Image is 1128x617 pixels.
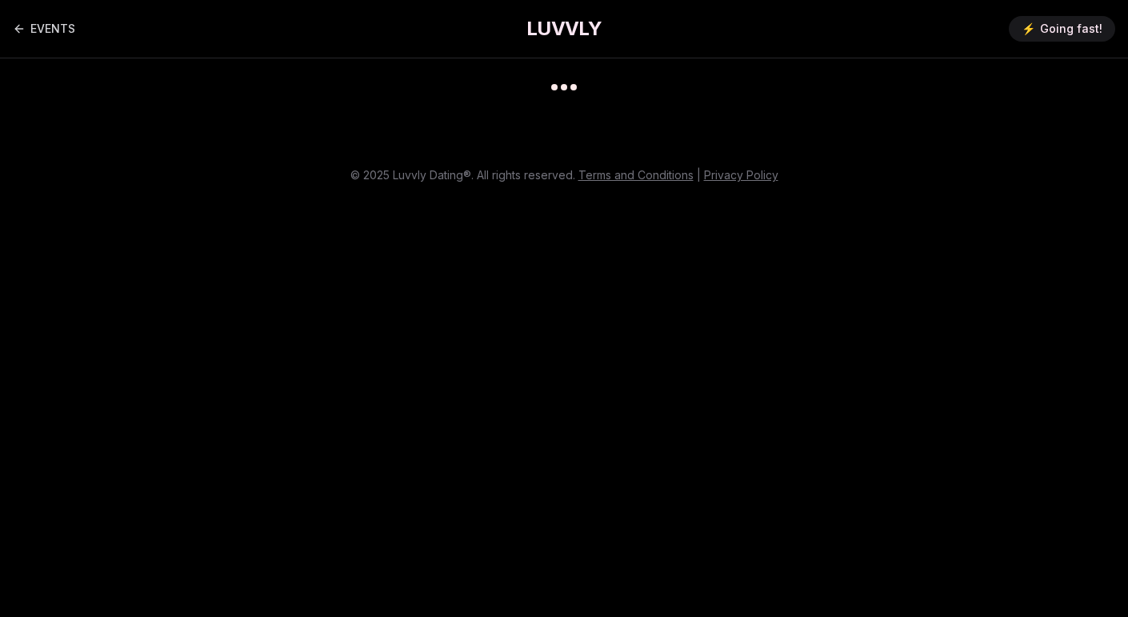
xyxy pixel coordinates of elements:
[1022,21,1035,37] span: ⚡️
[13,13,75,45] a: Back to events
[1040,21,1102,37] span: Going fast!
[578,168,694,182] a: Terms and Conditions
[526,16,602,42] a: LUVVLY
[697,168,701,182] span: |
[704,168,778,182] a: Privacy Policy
